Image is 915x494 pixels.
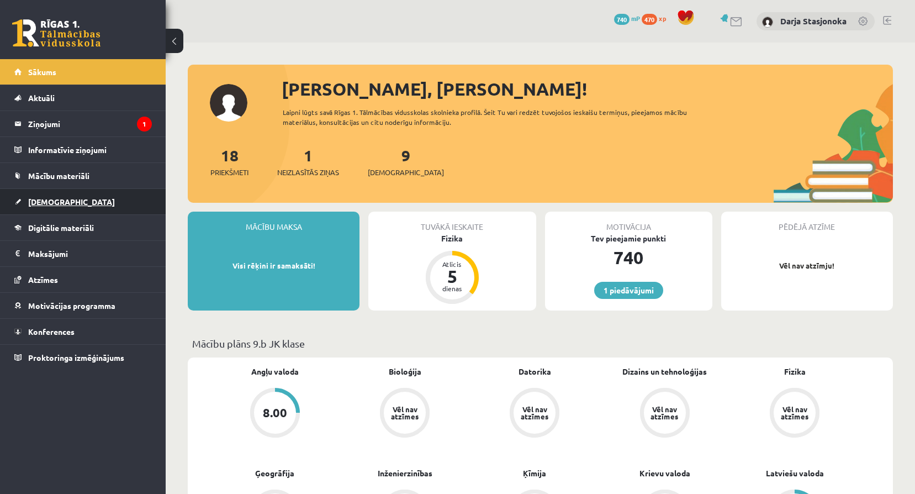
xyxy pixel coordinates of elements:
span: xp [659,14,666,23]
span: Aktuāli [28,93,55,103]
div: 740 [545,244,712,271]
div: Vēl nav atzīmes [519,406,550,420]
i: 1 [137,117,152,132]
a: Dizains un tehnoloģijas [622,366,707,377]
a: 18Priekšmeti [210,145,248,178]
legend: Ziņojumi [28,111,152,136]
a: 1Neizlasītās ziņas [277,145,339,178]
a: [DEMOGRAPHIC_DATA] [14,189,152,214]
span: [DEMOGRAPHIC_DATA] [368,167,444,178]
a: Vēl nav atzīmes [340,388,469,440]
a: Digitālie materiāli [14,215,152,240]
p: Mācību plāns 9.b JK klase [192,336,888,351]
a: Ķīmija [523,467,546,479]
a: Informatīvie ziņojumi [14,137,152,162]
a: 1 piedāvājumi [594,282,663,299]
a: Aktuāli [14,85,152,111]
a: Fizika [784,366,806,377]
a: Krievu valoda [639,467,690,479]
a: 740 mP [614,14,640,23]
a: Proktoringa izmēģinājums [14,345,152,370]
a: Motivācijas programma [14,293,152,318]
span: Motivācijas programma [28,301,115,311]
a: Vēl nav atzīmes [600,388,729,440]
div: Mācību maksa [188,212,359,233]
img: Darja Stasjonoka [762,17,773,28]
a: 470 xp [642,14,671,23]
a: Datorika [519,366,551,377]
div: 8.00 [263,407,287,419]
a: Inženierzinības [378,467,432,479]
a: Maksājumi [14,241,152,266]
a: Atzīmes [14,267,152,292]
a: Ziņojumi1 [14,111,152,136]
a: 8.00 [210,388,340,440]
span: [DEMOGRAPHIC_DATA] [28,197,115,207]
div: [PERSON_NAME], [PERSON_NAME]! [282,76,893,102]
span: Konferences [28,327,75,337]
span: Sākums [28,67,56,77]
a: Latviešu valoda [766,467,824,479]
span: Mācību materiāli [28,171,89,181]
a: Darja Stasjonoka [780,15,847,27]
a: 9[DEMOGRAPHIC_DATA] [368,145,444,178]
div: dienas [436,285,469,292]
a: Konferences [14,319,152,344]
div: Laipni lūgts savā Rīgas 1. Tālmācības vidusskolas skolnieka profilā. Šeit Tu vari redzēt tuvojošo... [283,107,706,127]
span: Proktoringa izmēģinājums [28,353,124,362]
legend: Maksājumi [28,241,152,266]
div: Fizika [368,233,536,244]
a: Bioloģija [389,366,421,377]
a: Angļu valoda [251,366,299,377]
div: Vēl nav atzīmes [779,406,810,420]
span: 470 [642,14,657,25]
div: Atlicis [436,261,469,267]
span: Digitālie materiāli [28,223,94,233]
span: 740 [614,14,630,25]
div: Pēdējā atzīme [721,212,893,233]
a: Ģeogrāfija [255,467,294,479]
div: Tev pieejamie punkti [545,233,712,244]
div: 5 [436,267,469,285]
a: Vēl nav atzīmes [730,388,860,440]
a: Vēl nav atzīmes [470,388,600,440]
a: Fizika Atlicis 5 dienas [368,233,536,306]
a: Mācību materiāli [14,163,152,188]
a: Sākums [14,59,152,85]
p: Visi rēķini ir samaksāti! [193,260,354,271]
span: Neizlasītās ziņas [277,167,339,178]
a: Rīgas 1. Tālmācības vidusskola [12,19,101,47]
span: mP [631,14,640,23]
span: Priekšmeti [210,167,248,178]
div: Motivācija [545,212,712,233]
div: Tuvākā ieskaite [368,212,536,233]
legend: Informatīvie ziņojumi [28,137,152,162]
div: Vēl nav atzīmes [649,406,680,420]
p: Vēl nav atzīmju! [727,260,887,271]
div: Vēl nav atzīmes [389,406,420,420]
span: Atzīmes [28,275,58,285]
